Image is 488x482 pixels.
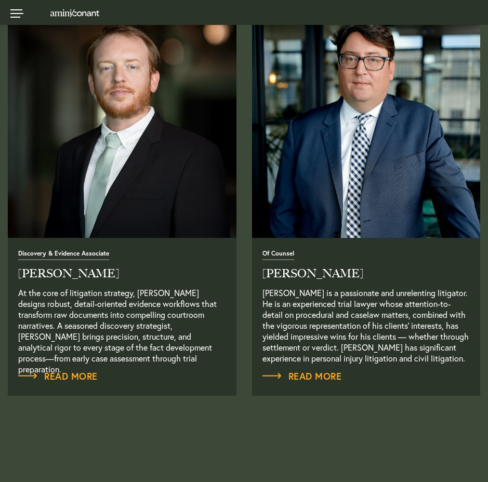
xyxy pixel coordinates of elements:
p: [PERSON_NAME] is a passionate and unrelenting litigator. He is an experienced trial lawyer whose ... [262,287,470,364]
img: Amini & Conant [50,9,99,17]
a: Home [50,8,99,17]
a: Read Full Bio [18,249,226,364]
a: Read Full Bio [262,249,470,364]
a: Read Full Bio [252,9,481,238]
a: Read Full Bio [8,9,236,238]
span: Read More [18,371,98,381]
a: Read Full Bio [18,371,226,383]
h2: [PERSON_NAME] [18,268,226,279]
span: Read More [262,371,342,381]
img: ac-headshot-ben.jpg [8,9,236,238]
span: Of Counsel [262,250,294,260]
span: Discovery & Evidence Associate [18,250,109,260]
a: Read Full Bio [262,371,470,383]
img: mark_mclean-1.jpg [252,9,481,238]
p: At the core of litigation strategy, [PERSON_NAME] designs robust, detail-oriented evidence workfl... [18,287,226,364]
h2: [PERSON_NAME] [262,268,470,279]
